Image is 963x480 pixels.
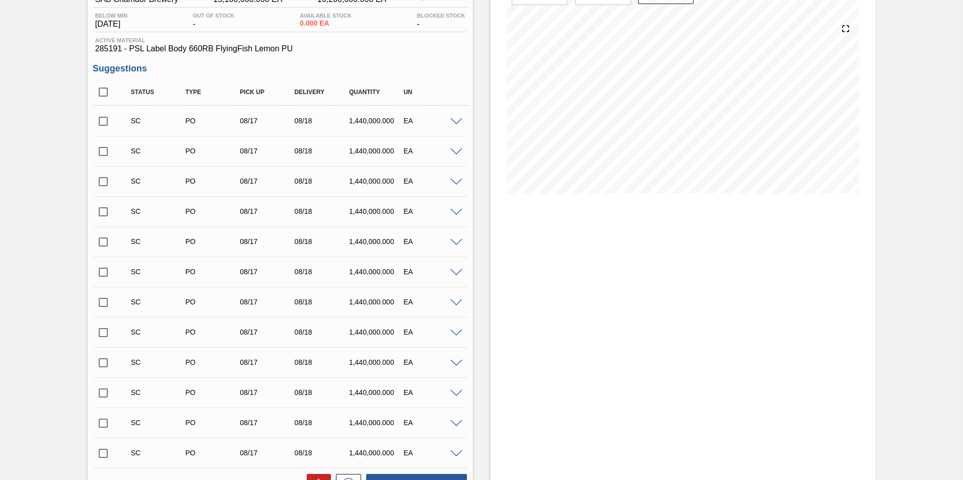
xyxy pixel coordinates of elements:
div: Purchase order [183,207,244,215]
span: Active Material [95,37,465,43]
div: Suggestion Created [128,177,189,185]
div: Suggestion Created [128,388,189,396]
div: Suggestion Created [128,449,189,457]
div: Pick up [237,89,298,96]
div: 1,440,000.000 [347,177,407,185]
div: 08/18/2025 [292,207,353,215]
div: Purchase order [183,268,244,276]
div: Suggestion Created [128,328,189,336]
div: EA [401,207,462,215]
span: Below Min [95,13,127,19]
div: Suggestion Created [128,237,189,246]
div: UN [401,89,462,96]
div: Purchase order [183,419,244,427]
div: 08/18/2025 [292,358,353,366]
div: 08/18/2025 [292,388,353,396]
div: EA [401,268,462,276]
div: Purchase order [183,449,244,457]
span: Blocked Stock [417,13,465,19]
div: 08/17/2025 [237,358,298,366]
span: [DATE] [95,20,127,29]
div: Purchase order [183,298,244,306]
div: 08/18/2025 [292,237,353,246]
div: 08/17/2025 [237,117,298,125]
div: 08/18/2025 [292,117,353,125]
div: EA [401,358,462,366]
div: 1,440,000.000 [347,298,407,306]
div: Purchase order [183,328,244,336]
div: 08/18/2025 [292,147,353,155]
div: Suggestion Created [128,207,189,215]
div: Suggestion Created [128,147,189,155]
div: 1,440,000.000 [347,449,407,457]
div: 1,440,000.000 [347,117,407,125]
div: 1,440,000.000 [347,419,407,427]
span: 285191 - PSL Label Body 660RB FlyingFish Lemon PU [95,44,465,53]
div: - [190,13,237,29]
div: Quantity [347,89,407,96]
div: 08/18/2025 [292,298,353,306]
div: EA [401,388,462,396]
div: Type [183,89,244,96]
div: 08/17/2025 [237,147,298,155]
span: 0.000 EA [300,20,352,27]
div: EA [401,237,462,246]
div: EA [401,117,462,125]
div: Purchase order [183,237,244,246]
div: Purchase order [183,358,244,366]
div: Delivery [292,89,353,96]
div: 08/17/2025 [237,177,298,185]
div: EA [401,449,462,457]
div: EA [401,147,462,155]
div: Purchase order [183,117,244,125]
div: 08/17/2025 [237,268,298,276]
div: 1,440,000.000 [347,268,407,276]
div: EA [401,177,462,185]
div: Purchase order [183,388,244,396]
div: 1,440,000.000 [347,147,407,155]
div: 08/17/2025 [237,388,298,396]
div: - [415,13,468,29]
div: 1,440,000.000 [347,328,407,336]
div: EA [401,298,462,306]
div: 08/17/2025 [237,419,298,427]
div: 08/17/2025 [237,328,298,336]
div: EA [401,328,462,336]
div: 1,440,000.000 [347,358,407,366]
div: Suggestion Created [128,358,189,366]
div: Suggestion Created [128,268,189,276]
div: 08/17/2025 [237,207,298,215]
div: Status [128,89,189,96]
div: Suggestion Created [128,298,189,306]
div: Purchase order [183,177,244,185]
div: 08/18/2025 [292,449,353,457]
div: Suggestion Created [128,419,189,427]
div: Purchase order [183,147,244,155]
div: 1,440,000.000 [347,388,407,396]
div: 08/18/2025 [292,328,353,336]
div: Suggestion Created [128,117,189,125]
div: 08/18/2025 [292,177,353,185]
div: 08/18/2025 [292,419,353,427]
div: EA [401,419,462,427]
div: 1,440,000.000 [347,237,407,246]
div: 08/18/2025 [292,268,353,276]
div: 08/17/2025 [237,298,298,306]
h3: Suggestions [93,63,468,74]
div: 08/17/2025 [237,237,298,246]
span: Available Stock [300,13,352,19]
div: 08/17/2025 [237,449,298,457]
div: 1,440,000.000 [347,207,407,215]
span: Out Of Stock [193,13,235,19]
